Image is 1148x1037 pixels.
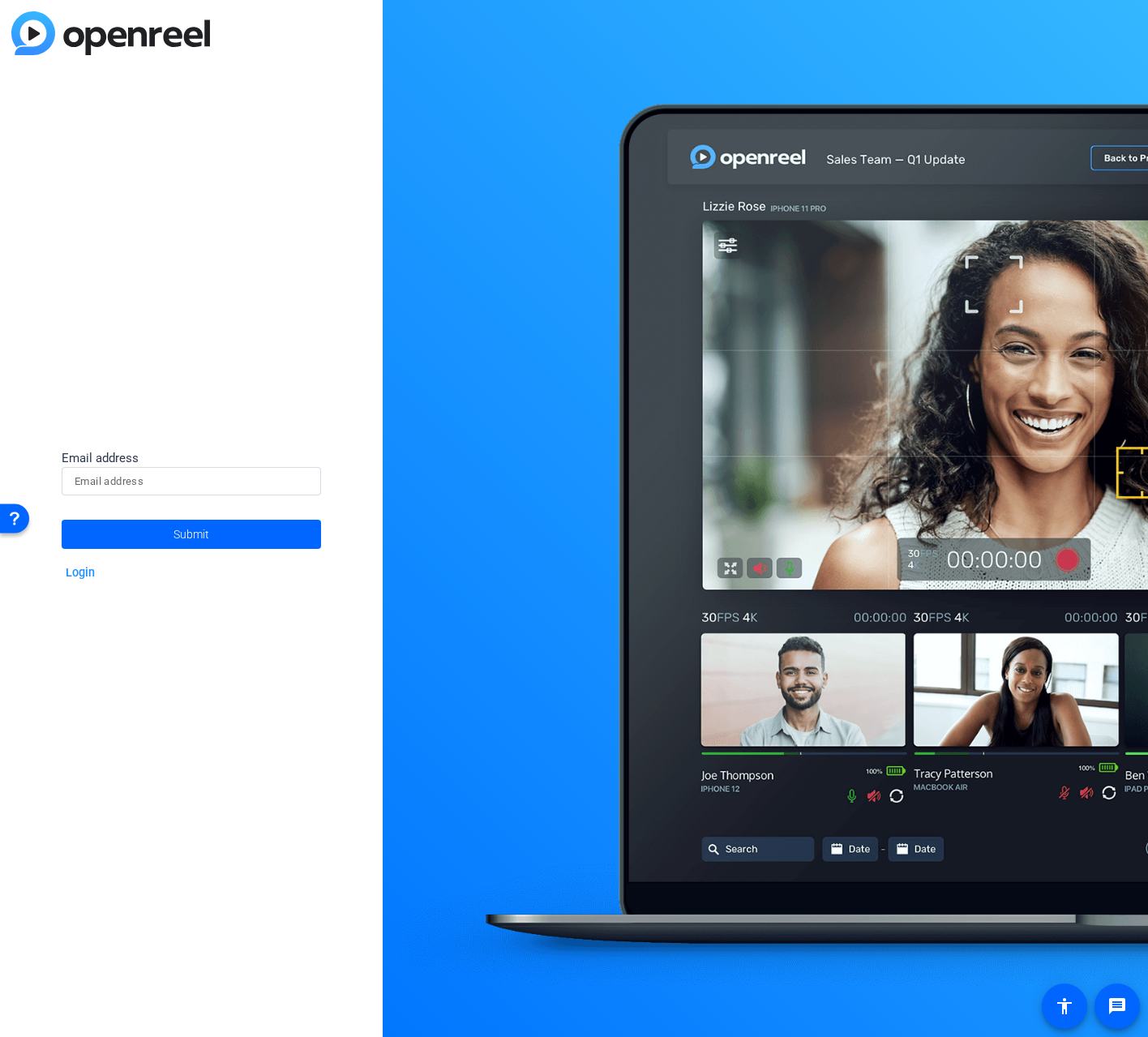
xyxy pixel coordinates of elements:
[75,472,308,491] input: Email address
[1055,996,1074,1016] mat-icon: accessibility
[66,566,95,580] a: Login
[1107,996,1127,1016] mat-icon: message
[173,514,209,555] span: Submit
[62,451,139,465] span: Email address
[62,520,321,549] button: Submit
[11,11,210,55] img: blue-gradient.svg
